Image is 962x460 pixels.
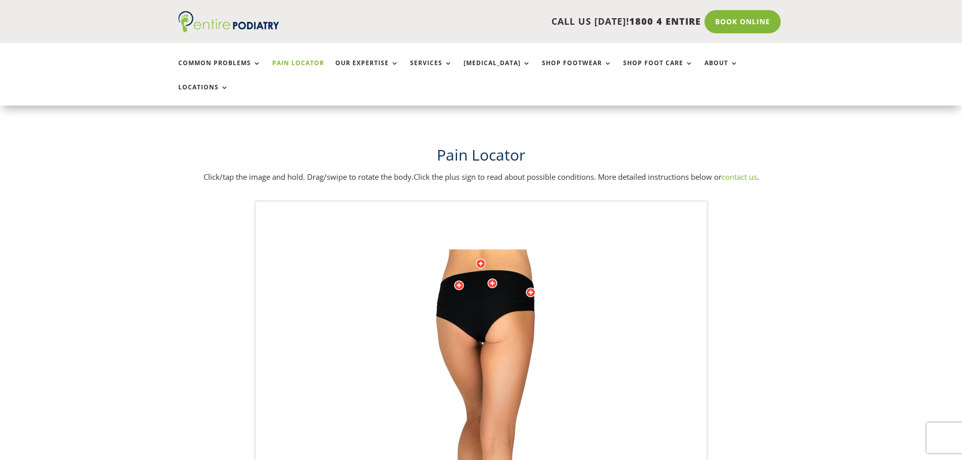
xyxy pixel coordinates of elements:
[178,60,261,81] a: Common Problems
[178,110,229,131] a: Locations
[464,60,531,81] a: [MEDICAL_DATA]
[623,60,693,81] a: Shop Foot Care
[410,60,452,81] a: Services
[178,11,279,32] img: logo (1)
[629,15,701,27] span: 1800 4 ENTIRE
[204,172,414,182] span: Click/tap the image and hold. Drag/swipe to rotate the body.
[272,60,324,81] a: Pain Locator
[704,60,738,81] a: About
[178,24,279,34] a: Entire Podiatry
[178,84,229,106] a: Locations
[318,15,701,28] p: CALL US [DATE]!
[722,172,757,182] a: contact us
[414,172,759,182] span: Click the plus sign to read about possible conditions. More detailed instructions below or .
[178,144,784,171] h1: Pain Locator
[704,10,781,33] a: Book Online
[335,60,399,81] a: Our Expertise
[542,60,612,81] a: Shop Footwear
